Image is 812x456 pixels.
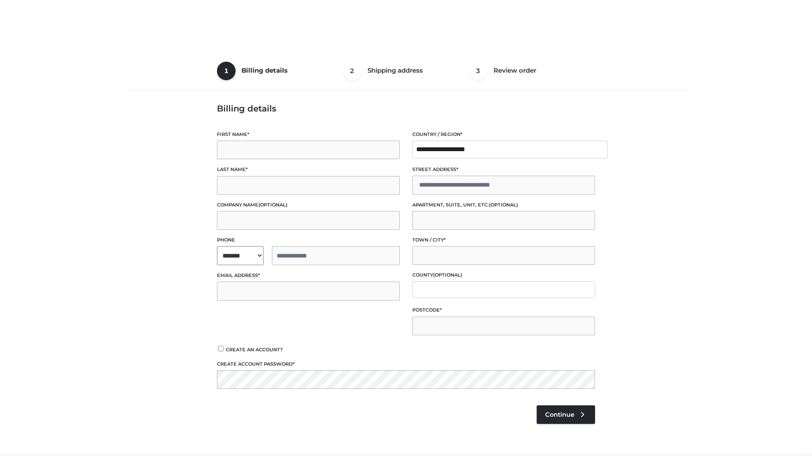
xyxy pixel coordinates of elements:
span: 1 [217,62,236,80]
span: Create an account? [226,347,283,353]
label: Town / City [412,236,595,244]
label: Phone [217,236,400,244]
label: Country / Region [412,130,595,138]
label: Last name [217,166,400,174]
span: Review order [494,66,536,74]
label: County [412,271,595,279]
span: Shipping address [368,66,423,74]
label: Email address [217,271,400,280]
span: Continue [545,411,574,418]
span: 2 [343,62,362,80]
input: Create an account? [217,346,225,351]
h3: Billing details [217,103,595,114]
label: Postcode [412,306,595,314]
span: (optional) [433,272,462,278]
span: 3 [469,62,488,80]
label: Create account password [217,360,595,368]
label: Street address [412,166,595,174]
span: (optional) [258,202,288,208]
label: Apartment, suite, unit, etc. [412,201,595,209]
label: Company name [217,201,400,209]
span: (optional) [489,202,518,208]
a: Continue [537,405,595,424]
label: First name [217,130,400,138]
span: Billing details [241,66,288,74]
